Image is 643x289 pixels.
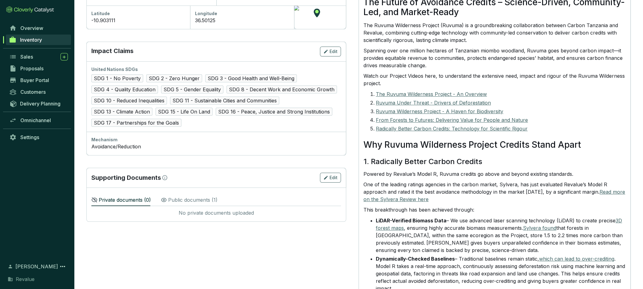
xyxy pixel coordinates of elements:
[195,17,289,24] div: 36.50125
[195,10,289,17] div: Longitude
[91,119,181,127] span: SDG 17 - Partnerships for the Goals
[20,134,39,140] span: Settings
[20,37,42,43] span: Inventory
[330,48,338,55] span: Edit
[20,77,49,83] span: Buyer Portal
[6,98,71,109] a: Delivery Planning
[91,97,167,105] span: SDG 10 - Reduced Inequalities
[91,210,341,217] div: No private documents uploaded
[161,85,223,93] span: SDG 5 - Gender Equality
[91,137,341,143] div: Mechanism
[6,35,71,45] a: Inventory
[226,85,337,93] span: SDG 8 - Decent Work and Economic Growth
[91,108,152,116] span: SDG 13 - Climate Action
[6,87,71,97] a: Customers
[170,97,279,105] span: SDG 11 - Sustainable Cities and Communities
[363,72,625,87] p: Watch our Project Videos here, to understand the extensive need, impact and rigour of the Ruvuma ...
[168,196,218,204] p: Public documents ( 1 )
[216,108,332,116] span: SDG 16 - Peace, Justice and Strong Institutions
[91,85,158,93] span: SDG 4 - Quality Education
[20,117,51,123] span: Omnichannel
[376,217,446,224] strong: LiDAR-Verified Biomass Data
[20,54,33,60] span: Sales
[376,126,528,132] a: Radically Better Carbon Credits: Technology for Scientific Rigour
[376,217,625,254] p: – We use advanced laser scanning technology (LiDAR) to create precise , ensuring highly accurate ...
[205,74,297,82] span: SDG 3 - Good Health and Well-Being
[91,66,341,72] div: United Nations SDGs
[6,75,71,85] a: Buyer Portal
[363,181,625,203] p: One of the leading ratings agencies in the carbon market, Sylvera, has just evaluated Revalue’s M...
[376,256,455,262] strong: Dynamically-Checked Baselines
[6,52,71,62] a: Sales
[99,196,151,204] p: Private documents ( 0 )
[363,47,625,69] p: Spanning over one million hectares of Tanzanian miombo woodland, Ruvuma goes beyond carbon impact...
[20,25,43,31] span: Overview
[539,256,614,262] a: which can lead to over-crediting
[16,275,35,283] span: Revalue
[363,170,625,178] p: Powered by Revalue’s Model R, Ruvuma credits go above and beyond existing standards.
[376,91,487,97] a: The Ruvuma Wilderness Project - An Overview
[363,157,625,166] h2: 1. Radically Better Carbon Credits
[91,47,134,56] p: Impact Claims
[363,22,625,44] p: The Ruvuma Wilderness Project (Ruvuma) is a groundbreaking collaboration between Carbon Tanzania ...
[6,115,71,126] a: Omnichannel
[91,10,185,17] div: Latitude
[363,140,625,150] h1: Why Ruvuma Wilderness Project Credits Stand Apart
[6,63,71,74] a: Proposals
[376,108,503,114] a: Ruvuma Wilderness Project - A Haven for Biodiversity
[320,173,341,183] button: Edit
[156,108,213,116] span: SDG 15 - Life On Land
[20,89,46,95] span: Customers
[91,173,161,182] p: Supporting Documents
[6,23,71,33] a: Overview
[523,225,556,231] a: Sylvera found
[330,175,338,181] span: Edit
[376,100,491,106] a: Ruvuma Under Threat - Drivers of Deforestation
[320,47,341,56] button: Edit
[146,74,202,82] span: SDG 2 - Zero Hunger
[91,17,185,24] div: -10.903111
[91,74,143,82] span: SDG 1 - No Poverty
[363,206,625,213] p: This breakthrough has been achieved through:
[376,117,528,123] a: From Forests to Futures: Delivering Value for People and Nature
[91,143,341,150] div: Avoidance/Reduction
[15,263,58,270] span: [PERSON_NAME]
[20,65,44,72] span: Proposals
[6,132,71,142] a: Settings
[20,101,60,107] span: Delivery Planning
